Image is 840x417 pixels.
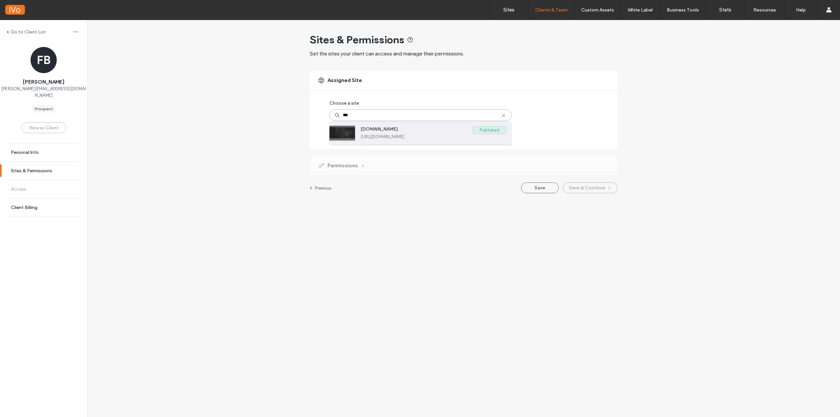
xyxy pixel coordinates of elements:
span: Permissions [327,162,358,169]
label: Go to Client List [10,29,46,35]
label: Resources [753,7,776,13]
div: Prospect [35,106,53,112]
label: Previous [315,186,331,191]
span: Assigned Site [327,77,362,84]
label: Published [473,126,506,134]
span: Sites & Permissions [310,33,404,46]
label: Choose a site [329,97,359,109]
label: [DOMAIN_NAME] [361,126,473,134]
span: [PERSON_NAME] [23,78,64,86]
label: [URL][DOMAIN_NAME] [361,134,506,139]
label: Business Tools [667,7,699,13]
label: Clients & Team [535,7,568,13]
label: White Label [628,7,653,13]
span: Help [15,5,28,10]
span: Set the sites your client can access and manage their permissions. [310,51,464,57]
label: Help [796,7,806,13]
label: Custom Assets [581,7,614,13]
label: Sites [503,7,514,13]
label: Client Billing [11,205,37,210]
label: Access [11,186,26,192]
a: Previous [310,185,331,191]
button: Save [521,182,559,193]
label: Personal Info [11,150,39,155]
label: Stats [719,7,731,13]
label: Sites & Permissions [11,168,52,174]
div: FB [31,47,57,73]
